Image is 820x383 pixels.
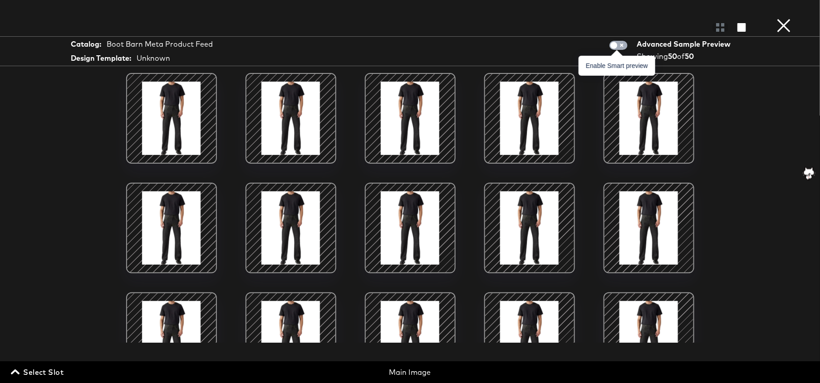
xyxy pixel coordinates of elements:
strong: Catalog: [71,39,101,49]
span: Select Slot [13,366,64,378]
div: Boot Barn Meta Product Feed [107,39,213,49]
div: Main Image [279,367,541,378]
strong: 50 [685,52,694,61]
div: Advanced Sample Preview [637,39,734,49]
strong: 50 [668,52,677,61]
strong: Design Template: [71,53,131,63]
div: Showing of [637,51,734,62]
div: Unknown [137,53,170,63]
button: Select Slot [9,366,67,378]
